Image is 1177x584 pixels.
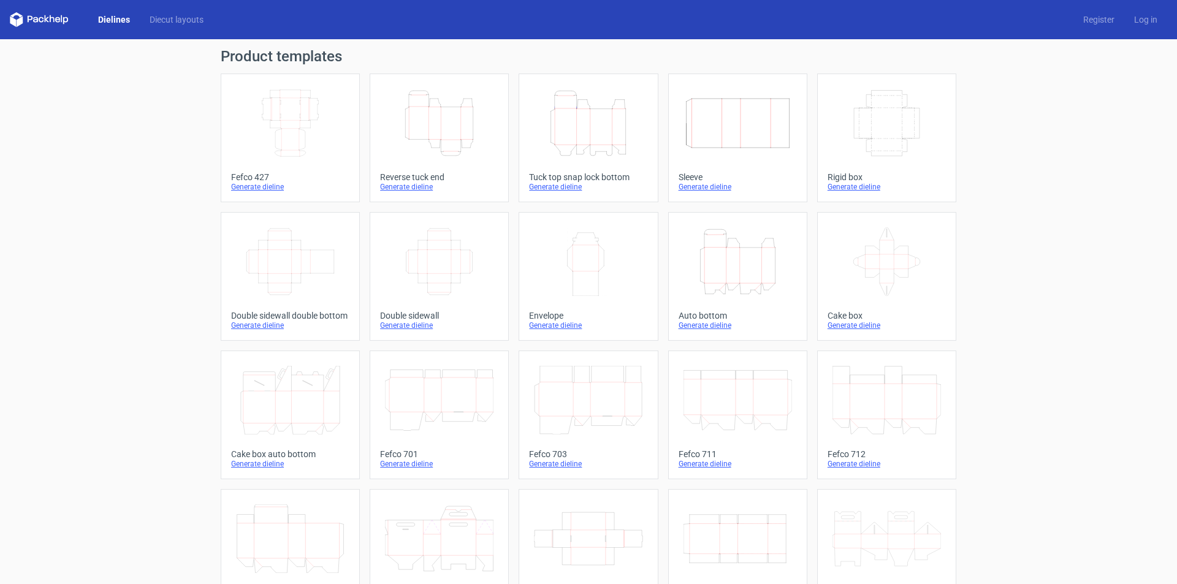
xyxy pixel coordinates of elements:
a: Fefco 703Generate dieline [519,351,658,479]
a: Cake boxGenerate dieline [817,212,956,341]
a: Log in [1124,13,1167,26]
div: Fefco 701 [380,449,498,459]
div: Cake box auto bottom [231,449,349,459]
div: Sleeve [679,172,797,182]
div: Generate dieline [679,320,797,330]
div: Fefco 427 [231,172,349,182]
div: Generate dieline [380,459,498,469]
a: Dielines [88,13,140,26]
div: Double sidewall [380,311,498,320]
a: Tuck top snap lock bottomGenerate dieline [519,74,658,202]
a: Double sidewallGenerate dieline [370,212,509,341]
div: Generate dieline [679,459,797,469]
div: Fefco 711 [679,449,797,459]
a: Fefco 701Generate dieline [370,351,509,479]
a: EnvelopeGenerate dieline [519,212,658,341]
a: Cake box auto bottomGenerate dieline [221,351,360,479]
div: Tuck top snap lock bottom [529,172,647,182]
a: Fefco 711Generate dieline [668,351,807,479]
div: Auto bottom [679,311,797,320]
div: Cake box [828,311,946,320]
h1: Product templates [221,49,956,64]
div: Generate dieline [380,182,498,192]
div: Generate dieline [529,182,647,192]
div: Generate dieline [679,182,797,192]
div: Generate dieline [380,320,498,330]
div: Generate dieline [828,182,946,192]
div: Rigid box [828,172,946,182]
a: Fefco 712Generate dieline [817,351,956,479]
div: Generate dieline [231,182,349,192]
div: Generate dieline [529,320,647,330]
a: Reverse tuck endGenerate dieline [370,74,509,202]
div: Generate dieline [828,320,946,330]
a: Diecut layouts [140,13,213,26]
div: Generate dieline [231,459,349,469]
div: Generate dieline [828,459,946,469]
a: Auto bottomGenerate dieline [668,212,807,341]
div: Generate dieline [529,459,647,469]
a: Fefco 427Generate dieline [221,74,360,202]
div: Generate dieline [231,320,349,330]
a: SleeveGenerate dieline [668,74,807,202]
div: Fefco 703 [529,449,647,459]
div: Reverse tuck end [380,172,498,182]
a: Rigid boxGenerate dieline [817,74,956,202]
a: Double sidewall double bottomGenerate dieline [221,212,360,341]
a: Register [1073,13,1124,26]
div: Fefco 712 [828,449,946,459]
div: Double sidewall double bottom [231,311,349,320]
div: Envelope [529,311,647,320]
